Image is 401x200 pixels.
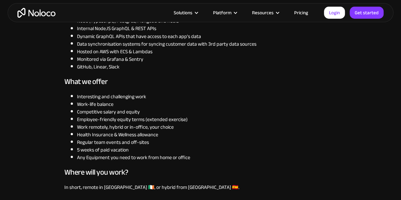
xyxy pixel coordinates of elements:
[286,9,316,17] a: Pricing
[77,146,337,153] li: 5 weeks of paid vacation
[252,9,274,17] div: Resources
[77,40,337,48] li: Data synchronisation systems for syncing customer data with 3rd party data sources
[77,25,337,32] li: Internal NodeJS GraphQL & REST APIs
[205,9,244,17] div: Platform
[77,93,337,100] li: Interesting and challenging work
[77,63,337,70] li: GitHub, Linear, Slack
[64,167,337,177] h3: Where will you work?
[77,55,337,63] li: Monitored via Grafana & Sentry
[350,7,384,19] a: Get started
[77,32,337,40] li: Dynamic GraphQL APIs that have access to each app's data
[213,9,231,17] div: Platform
[174,9,192,17] div: Solutions
[77,48,337,55] li: Hosted on AWS with ECS & Lambdas
[77,100,337,108] li: Work-life balance
[77,153,337,161] li: Any Equipment you need to work from home or office
[244,9,286,17] div: Resources
[166,9,205,17] div: Solutions
[17,8,55,18] a: home
[77,123,337,131] li: Work remotely, hybrid or in-office, your choice
[64,77,337,86] h3: What we offer
[77,108,337,115] li: Competitive salary and equity
[77,138,337,146] li: Regular team events and off-sites
[77,131,337,138] li: Health Insurance & Wellness allowance
[77,115,337,123] li: Employee-friendly equity terms (extended exercise)
[324,7,345,19] a: Login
